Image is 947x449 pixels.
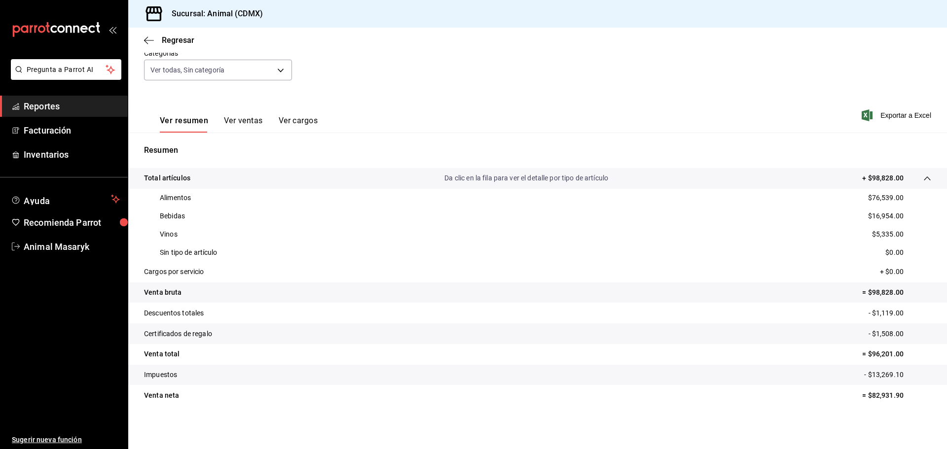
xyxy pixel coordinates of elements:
[162,35,194,45] span: Regresar
[880,267,931,277] p: + $0.00
[24,100,120,113] span: Reportes
[862,287,931,298] p: = $98,828.00
[144,349,180,359] p: Venta total
[11,59,121,80] button: Pregunta a Parrot AI
[862,349,931,359] p: = $96,201.00
[150,65,224,75] span: Ver todas, Sin categoría
[164,8,263,20] h3: Sucursal: Animal (CDMX)
[144,50,292,57] label: Categorías
[279,116,318,133] button: Ver cargos
[862,390,931,401] p: = $82,931.90
[24,193,107,205] span: Ayuda
[869,308,931,318] p: - $1,119.00
[864,109,931,121] button: Exportar a Excel
[24,148,120,161] span: Inventarios
[109,26,116,34] button: open_drawer_menu
[27,65,106,75] span: Pregunta a Parrot AI
[144,370,177,380] p: Impuestos
[7,71,121,82] a: Pregunta a Parrot AI
[144,287,182,298] p: Venta bruta
[444,173,608,183] p: Da clic en la fila para ver el detalle por tipo de artículo
[160,116,318,133] div: navigation tabs
[868,211,904,221] p: $16,954.00
[160,193,191,203] p: Alimentos
[144,267,204,277] p: Cargos por servicio
[24,216,120,229] span: Recomienda Parrot
[144,329,212,339] p: Certificados de regalo
[144,173,190,183] p: Total artículos
[160,229,178,240] p: Vinos
[160,211,185,221] p: Bebidas
[160,116,208,133] button: Ver resumen
[144,35,194,45] button: Regresar
[885,247,904,258] p: $0.00
[144,144,931,156] p: Resumen
[864,370,931,380] p: - $13,269.10
[12,435,120,445] span: Sugerir nueva función
[144,390,179,401] p: Venta neta
[872,229,904,240] p: $5,335.00
[144,308,204,318] p: Descuentos totales
[160,247,218,258] p: Sin tipo de artículo
[869,329,931,339] p: - $1,508.00
[24,240,120,253] span: Animal Masaryk
[868,193,904,203] p: $76,539.00
[224,116,263,133] button: Ver ventas
[862,173,904,183] p: + $98,828.00
[24,124,120,137] span: Facturación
